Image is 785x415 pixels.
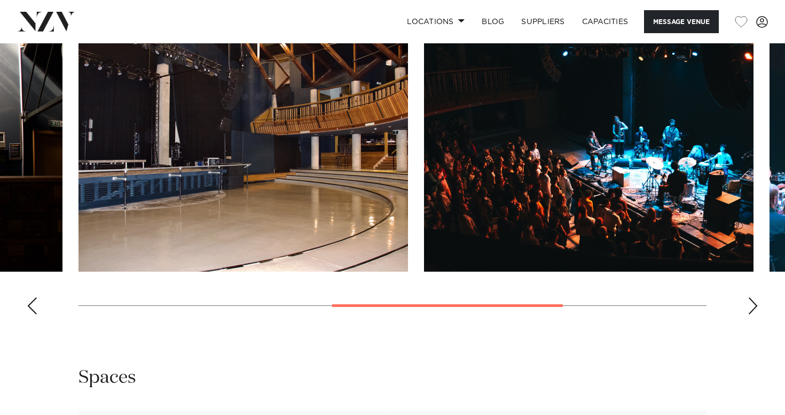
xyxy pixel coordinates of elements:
a: Capacities [574,10,637,33]
a: SUPPLIERS [513,10,573,33]
h2: Spaces [78,366,136,390]
swiper-slide: 4 / 5 [424,29,753,272]
a: BLOG [473,10,513,33]
button: Message Venue [644,10,719,33]
a: Locations [398,10,473,33]
swiper-slide: 3 / 5 [78,29,408,272]
img: nzv-logo.png [17,12,75,31]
